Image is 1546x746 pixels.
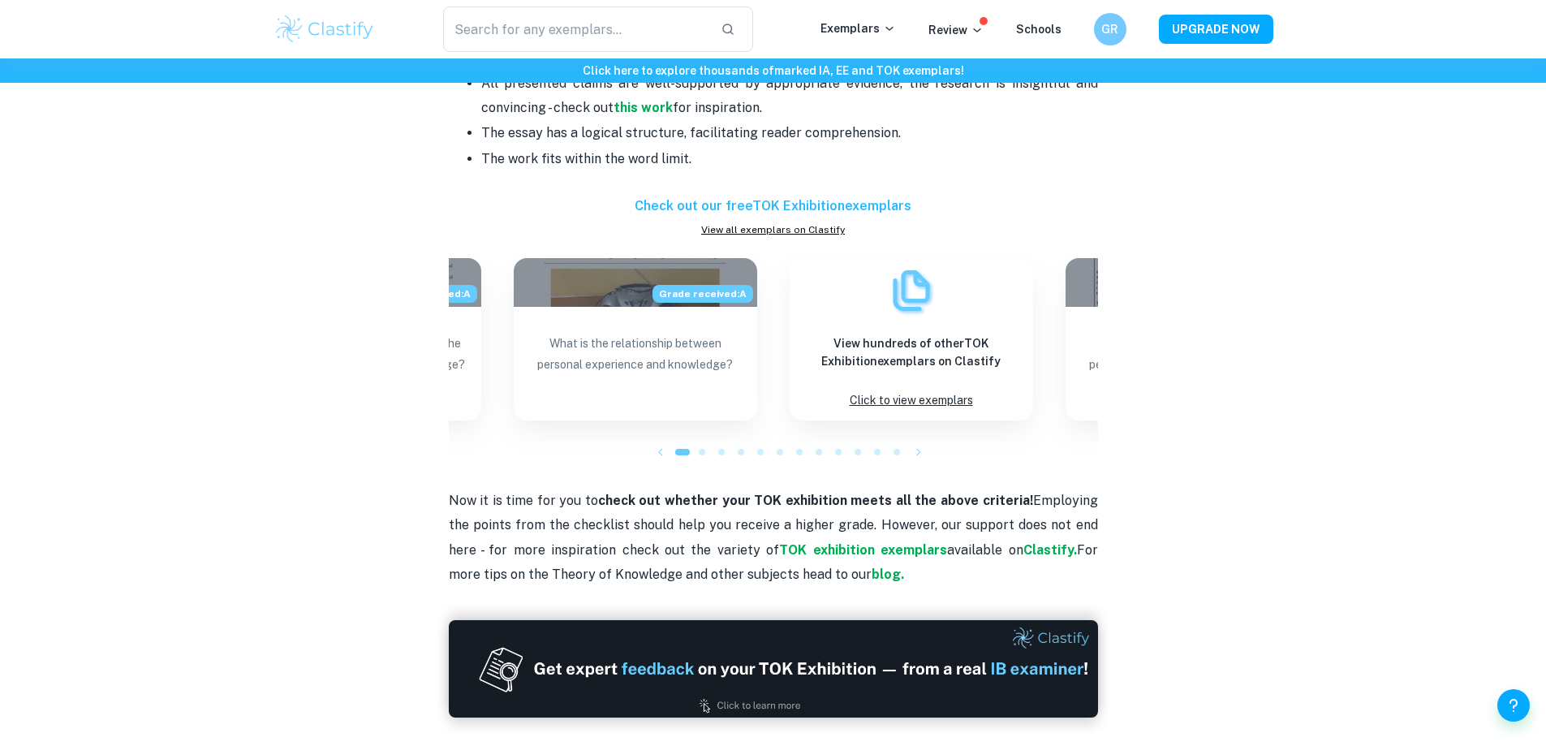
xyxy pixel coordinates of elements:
[514,258,757,420] a: Blog exemplar: What is the relationship between personaGrade received:AWhat is the relationship b...
[779,542,947,558] a: TOK exhibition exemplars
[1497,689,1530,722] button: Help and Feedback
[449,464,1098,588] p: Now it is time for you to Employing the points from the checklist should help you receive a highe...
[1066,258,1309,420] a: Blog exemplar: What is the relationship between personaWhat is the relationship between personal ...
[273,13,377,45] img: Clastify logo
[449,196,1098,216] h6: Check out our free TOK Exhibition exemplars
[3,62,1543,80] h6: Click here to explore thousands of marked IA, EE and TOK exemplars !
[449,222,1098,237] a: View all exemplars on Clastify
[1094,13,1126,45] button: GR
[1159,15,1273,44] button: UPGRADE NOW
[449,620,1098,718] img: Ad
[1023,542,1077,558] a: Clastify.
[481,71,1098,121] p: All presented claims are well-supported by appropriate evidence, the research is insightful and c...
[790,258,1033,420] a: ExemplarsView hundreds of otherTOK Exhibitionexemplars on ClastifyClick to view exemplars
[614,100,673,115] a: this work
[1100,20,1119,38] h6: GR
[850,390,973,412] p: Click to view exemplars
[652,285,753,303] span: Grade received: A
[1016,23,1062,36] a: Schools
[443,6,708,52] input: Search for any exemplars...
[481,121,1098,145] p: The essay has a logical structure, facilitating reader comprehension.
[820,19,896,37] p: Exemplars
[887,266,936,315] img: Exemplars
[481,147,1098,171] p: The work fits within the word limit.
[872,567,904,582] a: blog.
[928,21,984,39] p: Review
[527,333,744,404] p: What is the relationship between personal experience and knowledge?
[1079,333,1296,404] p: What is the relationship between personal experience and knowledge? (Knowledge and Knower)
[803,334,1020,370] h6: View hundreds of other TOK Exhibition exemplars on Clastify
[598,493,1033,508] strong: check out whether your TOK exhibition meets all the above criteria!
